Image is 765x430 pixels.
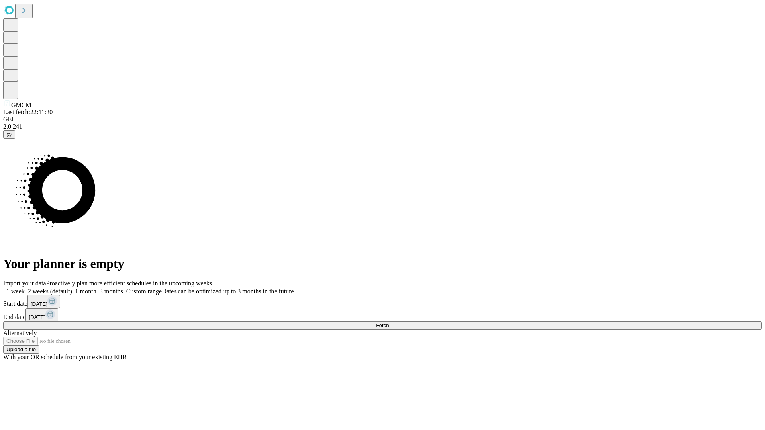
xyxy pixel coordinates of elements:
[28,288,72,295] span: 2 weeks (default)
[3,308,762,321] div: End date
[25,308,58,321] button: [DATE]
[3,345,39,354] button: Upload a file
[29,314,45,320] span: [DATE]
[31,301,47,307] span: [DATE]
[6,288,25,295] span: 1 week
[27,295,60,308] button: [DATE]
[3,109,53,115] span: Last fetch: 22:11:30
[3,130,15,139] button: @
[162,288,295,295] span: Dates can be optimized up to 3 months in the future.
[3,330,37,336] span: Alternatively
[11,102,31,108] span: GMCM
[3,354,127,360] span: With your OR schedule from your existing EHR
[3,116,762,123] div: GEI
[3,295,762,308] div: Start date
[75,288,96,295] span: 1 month
[100,288,123,295] span: 3 months
[6,131,12,137] span: @
[126,288,162,295] span: Custom range
[3,280,46,287] span: Import your data
[3,123,762,130] div: 2.0.241
[3,321,762,330] button: Fetch
[376,322,389,328] span: Fetch
[3,256,762,271] h1: Your planner is empty
[46,280,214,287] span: Proactively plan more efficient schedules in the upcoming weeks.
